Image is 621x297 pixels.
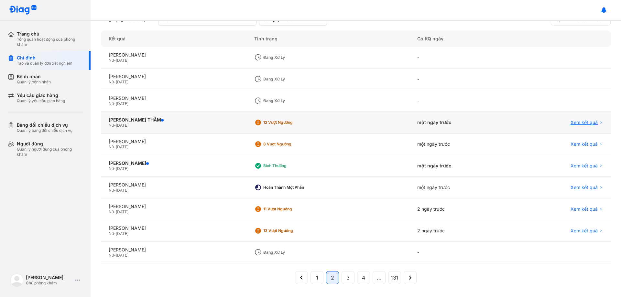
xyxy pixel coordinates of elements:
[109,101,114,106] span: Nữ
[109,80,114,84] span: Nữ
[17,37,83,47] div: Tổng quan hoạt động của phòng khám
[263,228,315,233] div: 13 Vượt ngưỡng
[310,271,323,284] button: 1
[571,120,598,125] span: Xem kết quả
[109,95,239,101] div: [PERSON_NAME]
[409,90,512,112] div: -
[109,182,239,188] div: [PERSON_NAME]
[409,198,512,220] div: 2 ngày trước
[116,123,128,128] span: [DATE]
[26,275,72,281] div: [PERSON_NAME]
[116,101,128,106] span: [DATE]
[17,122,72,128] div: Bảng đối chiếu dịch vụ
[571,141,598,147] span: Xem kết quả
[116,188,128,193] span: [DATE]
[571,228,598,234] span: Xem kết quả
[114,58,116,63] span: -
[409,133,512,155] div: một ngày trước
[114,231,116,236] span: -
[109,253,114,258] span: Nữ
[17,141,83,147] div: Người dùng
[109,204,239,209] div: [PERSON_NAME]
[409,31,512,47] div: Có KQ ngày
[263,185,315,190] div: Hoàn thành một phần
[114,144,116,149] span: -
[326,271,339,284] button: 2
[17,55,72,61] div: Chỉ định
[116,253,128,258] span: [DATE]
[114,253,116,258] span: -
[114,123,116,128] span: -
[263,207,315,212] div: 11 Vượt ngưỡng
[116,80,128,84] span: [DATE]
[109,74,239,80] div: [PERSON_NAME]
[109,123,114,128] span: Nữ
[263,98,315,103] div: Đang xử lý
[17,74,51,80] div: Bệnh nhân
[101,31,246,47] div: Kết quả
[331,274,334,281] span: 2
[10,274,23,287] img: logo
[17,128,72,133] div: Quản lý bảng đối chiếu dịch vụ
[571,185,598,190] span: Xem kết quả
[114,101,116,106] span: -
[246,31,409,47] div: Tình trạng
[116,209,128,214] span: [DATE]
[116,144,128,149] span: [DATE]
[17,80,51,85] div: Quản lý bệnh nhân
[109,247,239,253] div: [PERSON_NAME]
[116,231,128,236] span: [DATE]
[263,142,315,147] div: 8 Vượt ngưỡng
[114,80,116,84] span: -
[109,117,239,123] div: [PERSON_NAME] THẮM
[116,58,128,63] span: [DATE]
[109,58,114,63] span: Nữ
[346,274,350,281] span: 3
[17,31,83,37] div: Trang chủ
[263,77,315,82] div: Đang xử lý
[377,274,382,281] span: ...
[571,206,598,212] span: Xem kết quả
[409,47,512,69] div: -
[17,61,72,66] div: Tạo và quản lý đơn xét nghiệm
[17,92,65,98] div: Yêu cầu giao hàng
[316,274,318,281] span: 1
[26,281,72,286] div: Chủ phòng khám
[409,69,512,90] div: -
[109,160,239,166] div: [PERSON_NAME]
[263,163,315,168] div: Bình thường
[571,163,598,169] span: Xem kết quả
[9,5,37,15] img: logo
[109,52,239,58] div: [PERSON_NAME]
[409,242,512,263] div: -
[114,166,116,171] span: -
[109,166,114,171] span: Nữ
[263,120,315,125] div: 12 Vượt ngưỡng
[114,188,116,193] span: -
[109,188,114,193] span: Nữ
[109,225,239,231] div: [PERSON_NAME]
[409,177,512,198] div: một ngày trước
[342,271,354,284] button: 3
[114,209,116,214] span: -
[388,271,401,284] button: 131
[357,271,370,284] button: 4
[362,274,365,281] span: 4
[109,139,239,144] div: [PERSON_NAME]
[391,274,398,281] span: 131
[263,55,315,60] div: Đang xử lý
[109,209,114,214] span: Nữ
[17,147,83,157] div: Quản lý người dùng của phòng khám
[409,112,512,133] div: một ngày trước
[409,220,512,242] div: 2 ngày trước
[409,155,512,177] div: một ngày trước
[116,166,128,171] span: [DATE]
[263,250,315,255] div: Đang xử lý
[109,144,114,149] span: Nữ
[109,231,114,236] span: Nữ
[373,271,386,284] button: ...
[17,98,65,103] div: Quản lý yêu cầu giao hàng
